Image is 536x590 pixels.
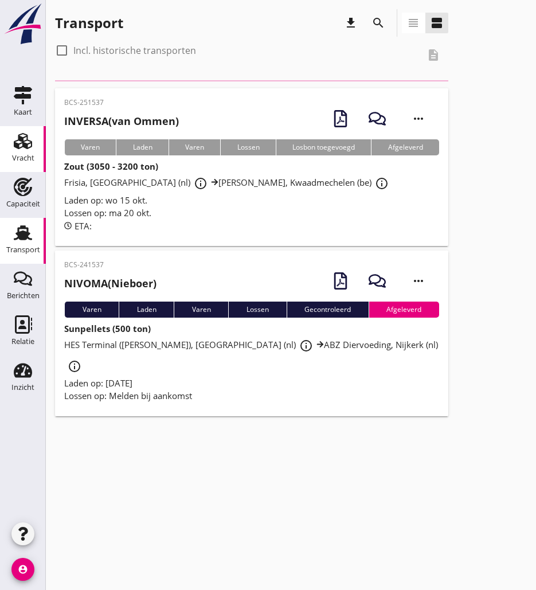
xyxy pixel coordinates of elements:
div: Varen [174,302,228,318]
div: Lossen [220,139,275,155]
i: info_outline [194,177,208,190]
div: Transport [55,14,123,32]
div: Varen [64,302,119,318]
div: Berichten [7,292,40,299]
span: HES Terminal ([PERSON_NAME]), [GEOGRAPHIC_DATA] (nl) ABZ Diervoeding, Nijkerk (nl) [64,339,438,371]
strong: NIVOMA [64,276,108,290]
i: info_outline [299,339,313,353]
div: Varen [64,139,116,155]
p: BCS-241537 [64,260,157,270]
div: Laden [116,139,168,155]
strong: Sunpellets (500 ton) [64,323,151,334]
i: view_headline [406,16,420,30]
div: Afgeleverd [369,302,439,318]
i: account_circle [11,558,34,581]
i: search [371,16,385,30]
div: Inzicht [11,384,34,391]
i: info_outline [375,177,389,190]
div: Kaart [14,108,32,116]
i: info_outline [68,360,81,373]
img: logo-small.a267ee39.svg [2,3,44,45]
div: Lossen [228,302,286,318]
div: Vracht [12,154,34,162]
i: view_agenda [430,16,444,30]
div: Afgeleverd [371,139,439,155]
div: Transport [6,246,40,253]
label: Incl. historische transporten [73,45,196,56]
strong: INVERSA [64,114,108,128]
span: Lossen op: Melden bij aankomst [64,390,192,401]
strong: Zout (3050 - 3200 ton) [64,161,158,172]
div: Varen [169,139,220,155]
div: Losbon toegevoegd [276,139,371,155]
div: Laden [119,302,174,318]
div: Gecontroleerd [287,302,369,318]
i: more_horiz [402,265,435,297]
div: Capaciteit [6,200,40,208]
span: Lossen op: ma 20 okt. [64,207,151,218]
span: ETA: [75,220,92,232]
h2: (Nieboer) [64,276,157,291]
h2: (van Ommen) [64,114,179,129]
span: Laden op: wo 15 okt. [64,194,147,206]
div: Relatie [11,338,34,345]
a: BCS-251537INVERSA(van Ommen)VarenLadenVarenLossenLosbon toegevoegdAfgeleverdZout (3050 - 3200 ton... [55,88,448,246]
i: more_horiz [402,103,435,135]
a: BCS-241537NIVOMA(Nieboer)VarenLadenVarenLossenGecontroleerdAfgeleverdSunpellets (500 ton)HES Term... [55,251,448,416]
p: BCS-251537 [64,97,179,108]
span: Laden op: [DATE] [64,377,132,389]
span: Frisia, [GEOGRAPHIC_DATA] (nl) [PERSON_NAME], Kwaadmechelen (be) [64,177,392,188]
i: download [344,16,358,30]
